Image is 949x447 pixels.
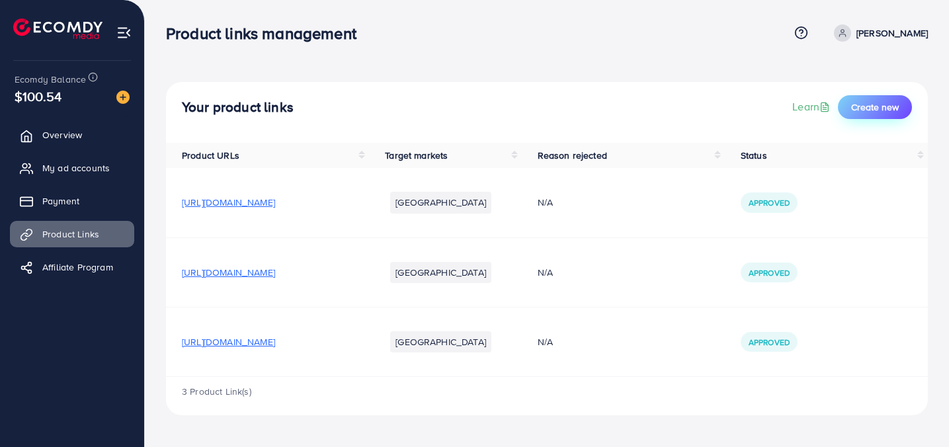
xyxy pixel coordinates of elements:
[893,387,939,437] iframe: Chat
[42,128,82,142] span: Overview
[182,266,275,279] span: [URL][DOMAIN_NAME]
[538,266,553,279] span: N/A
[385,149,448,162] span: Target markets
[390,192,491,213] li: [GEOGRAPHIC_DATA]
[792,99,833,114] a: Learn
[749,267,790,278] span: Approved
[851,101,899,114] span: Create new
[538,149,607,162] span: Reason rejected
[10,155,134,181] a: My ad accounts
[838,95,912,119] button: Create new
[42,194,79,208] span: Payment
[15,87,62,106] span: $100.54
[13,19,103,39] img: logo
[42,227,99,241] span: Product Links
[390,331,491,352] li: [GEOGRAPHIC_DATA]
[10,188,134,214] a: Payment
[116,25,132,40] img: menu
[749,197,790,208] span: Approved
[829,24,928,42] a: [PERSON_NAME]
[166,24,367,43] h3: Product links management
[182,385,251,398] span: 3 Product Link(s)
[390,262,491,283] li: [GEOGRAPHIC_DATA]
[182,149,239,162] span: Product URLs
[856,25,928,41] p: [PERSON_NAME]
[42,261,113,274] span: Affiliate Program
[10,254,134,280] a: Affiliate Program
[10,221,134,247] a: Product Links
[15,73,86,86] span: Ecomdy Balance
[538,196,553,209] span: N/A
[741,149,767,162] span: Status
[116,91,130,104] img: image
[538,335,553,348] span: N/A
[182,196,275,209] span: [URL][DOMAIN_NAME]
[42,161,110,175] span: My ad accounts
[182,99,294,116] h4: Your product links
[182,335,275,348] span: [URL][DOMAIN_NAME]
[749,337,790,348] span: Approved
[10,122,134,148] a: Overview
